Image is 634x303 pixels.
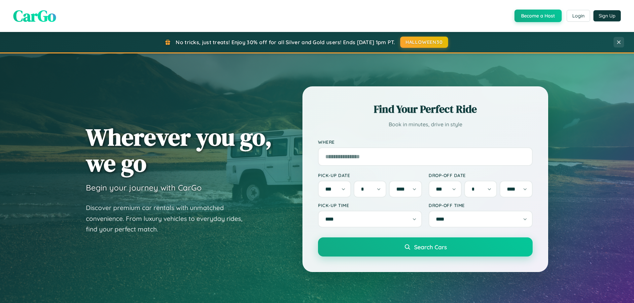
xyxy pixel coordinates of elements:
[318,139,533,145] label: Where
[318,102,533,116] h2: Find Your Perfect Ride
[318,172,422,178] label: Pick-up Date
[514,10,562,22] button: Become a Host
[86,124,272,176] h1: Wherever you go, we go
[429,172,533,178] label: Drop-off Date
[86,202,251,235] p: Discover premium car rentals with unmatched convenience. From luxury vehicles to everyday rides, ...
[318,120,533,129] p: Book in minutes, drive in style
[593,10,621,21] button: Sign Up
[567,10,590,22] button: Login
[318,237,533,257] button: Search Cars
[400,37,448,48] button: HALLOWEEN30
[86,183,202,193] h3: Begin your journey with CarGo
[176,39,395,45] span: No tricks, just treats! Enjoy 30% off for all Silver and Gold users! Ends [DATE] 1pm PT.
[414,243,447,251] span: Search Cars
[318,202,422,208] label: Pick-up Time
[429,202,533,208] label: Drop-off Time
[13,5,56,27] span: CarGo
